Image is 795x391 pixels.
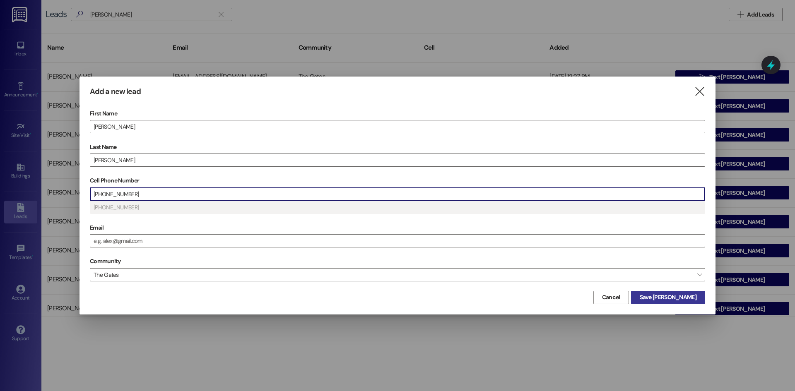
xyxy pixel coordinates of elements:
[640,293,696,302] span: Save [PERSON_NAME]
[694,87,705,96] i: 
[90,120,705,133] input: e.g. Alex
[90,255,121,268] label: Community
[90,154,705,166] input: e.g. Smith
[90,221,705,234] label: Email
[90,174,705,187] label: Cell Phone Number
[631,291,705,304] button: Save [PERSON_NAME]
[90,235,705,247] input: e.g. alex@gmail.com
[593,291,629,304] button: Cancel
[90,141,705,154] label: Last Name
[90,87,141,96] h3: Add a new lead
[90,268,705,281] span: The Gates
[602,293,620,302] span: Cancel
[90,107,705,120] label: First Name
